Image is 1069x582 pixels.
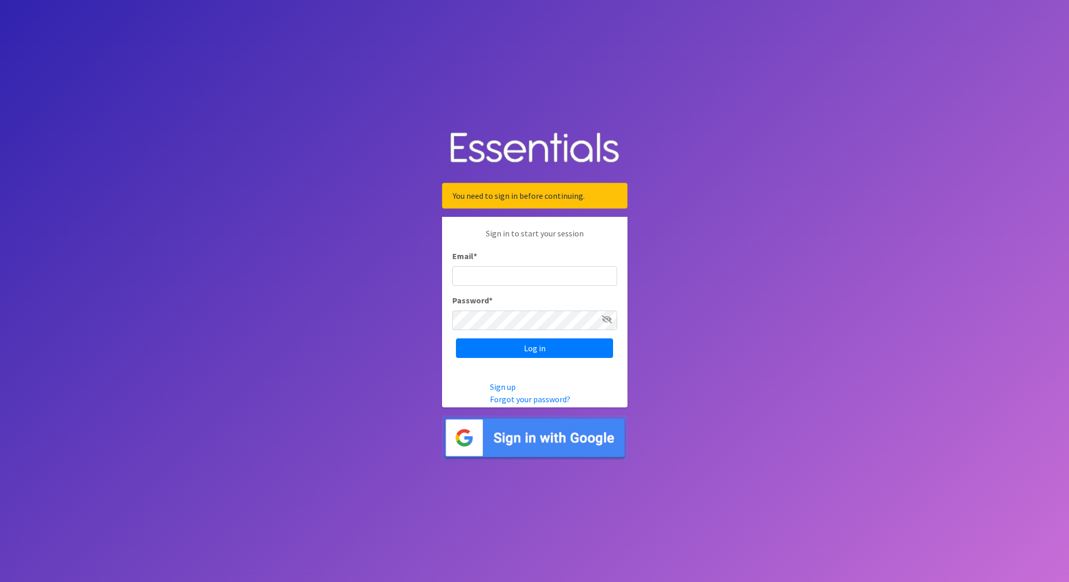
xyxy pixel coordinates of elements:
[489,295,493,305] abbr: required
[452,227,617,250] p: Sign in to start your session
[452,250,477,262] label: Email
[456,338,613,358] input: Log in
[490,382,516,392] a: Sign up
[442,416,627,460] img: Sign in with Google
[452,294,493,306] label: Password
[490,394,570,404] a: Forgot your password?
[473,251,477,261] abbr: required
[442,183,627,209] div: You need to sign in before continuing.
[442,122,627,175] img: Human Essentials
